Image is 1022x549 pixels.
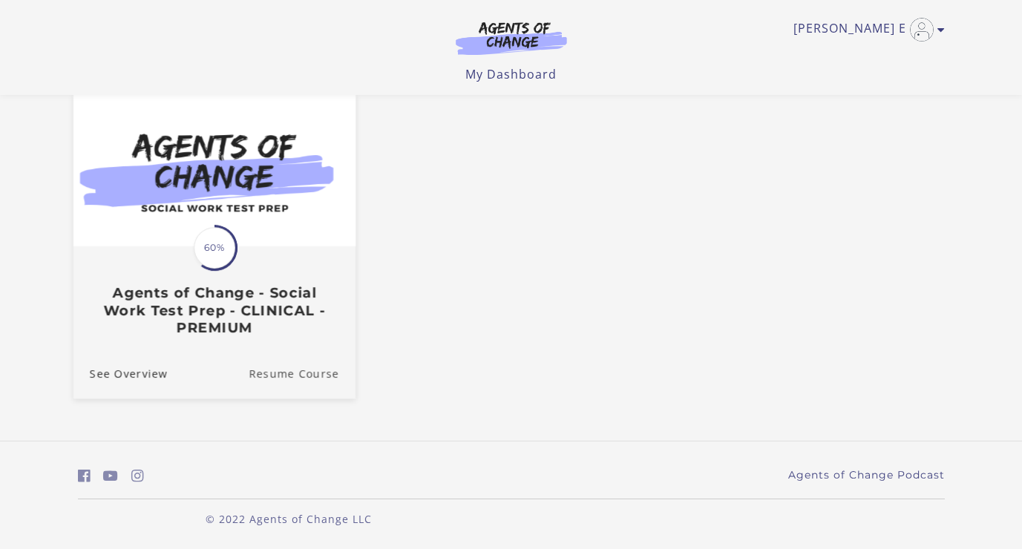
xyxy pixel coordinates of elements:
[194,227,235,269] span: 60%
[793,18,937,42] a: Toggle menu
[465,66,557,82] a: My Dashboard
[73,348,167,398] a: Agents of Change - Social Work Test Prep - CLINICAL - PREMIUM: See Overview
[78,511,499,527] p: © 2022 Agents of Change LLC
[78,465,91,487] a: https://www.facebook.com/groups/aswbtestprep (Open in a new window)
[131,465,144,487] a: https://www.instagram.com/agentsofchangeprep/ (Open in a new window)
[249,348,356,398] a: Agents of Change - Social Work Test Prep - CLINICAL - PREMIUM: Resume Course
[788,467,945,483] a: Agents of Change Podcast
[131,469,144,483] i: https://www.instagram.com/agentsofchangeprep/ (Open in a new window)
[103,469,118,483] i: https://www.youtube.com/c/AgentsofChangeTestPrepbyMeaganMitchell (Open in a new window)
[89,284,338,336] h3: Agents of Change - Social Work Test Prep - CLINICAL - PREMIUM
[103,465,118,487] a: https://www.youtube.com/c/AgentsofChangeTestPrepbyMeaganMitchell (Open in a new window)
[78,469,91,483] i: https://www.facebook.com/groups/aswbtestprep (Open in a new window)
[440,21,583,55] img: Agents of Change Logo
